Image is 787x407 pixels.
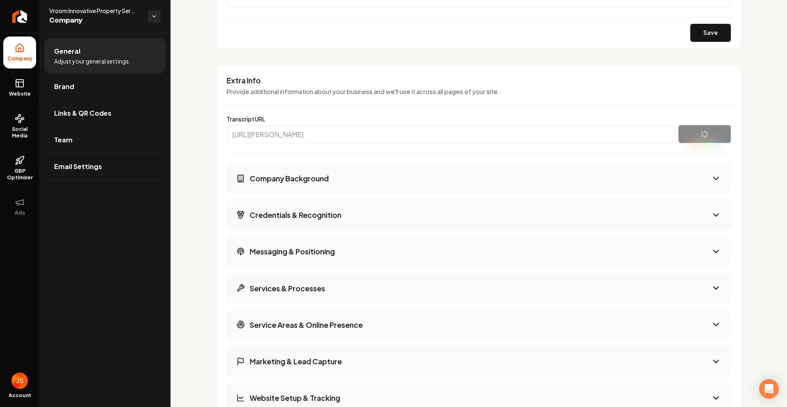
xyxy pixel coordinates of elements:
[49,7,141,15] span: Vroom Innovative Property Service LLC
[250,210,341,220] h3: Credentials & Recognition
[49,15,141,26] span: Company
[227,87,731,96] p: Provide additional information about your business and we'll use it across all pages of your site.
[250,246,335,256] h3: Messaging & Positioning
[54,108,111,118] span: Links & QR Codes
[3,107,36,146] a: Social Media
[250,320,363,330] h3: Service Areas & Online Presence
[54,162,102,171] span: Email Settings
[44,153,166,180] a: Email Settings
[227,116,675,122] label: Transcript URL
[44,127,166,153] a: Team
[6,91,34,97] span: Website
[227,310,731,340] button: Service Areas & Online Presence
[250,283,325,293] h3: Services & Processes
[227,273,731,303] button: Services & Processes
[54,57,130,65] span: Adjust your general settings.
[11,373,28,389] img: James Shamoun
[250,173,329,183] h3: Company Background
[227,200,731,230] button: Credentials & Recognition
[3,191,36,223] button: Ads
[44,100,166,126] a: Links & QR Codes
[3,126,36,139] span: Social Media
[250,393,340,403] h3: Website Setup & Tracking
[54,46,80,56] span: General
[759,379,779,399] div: Open Intercom Messenger
[3,72,36,104] a: Website
[227,346,731,376] button: Marketing & Lead Capture
[11,373,28,389] button: Open user button
[4,55,36,62] span: Company
[3,168,36,181] span: GBP Optimizer
[227,236,731,266] button: Messaging & Positioning
[44,73,166,100] a: Brand
[54,135,73,145] span: Team
[12,10,27,23] img: Rebolt Logo
[250,356,342,366] h3: Marketing & Lead Capture
[227,163,731,193] button: Company Background
[3,149,36,187] a: GBP Optimizer
[227,125,675,143] input: Enter transcript URL...
[227,75,731,85] h3: Extra Info
[9,392,31,399] span: Account
[690,24,731,42] button: Save
[11,210,28,216] span: Ads
[54,82,74,91] span: Brand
